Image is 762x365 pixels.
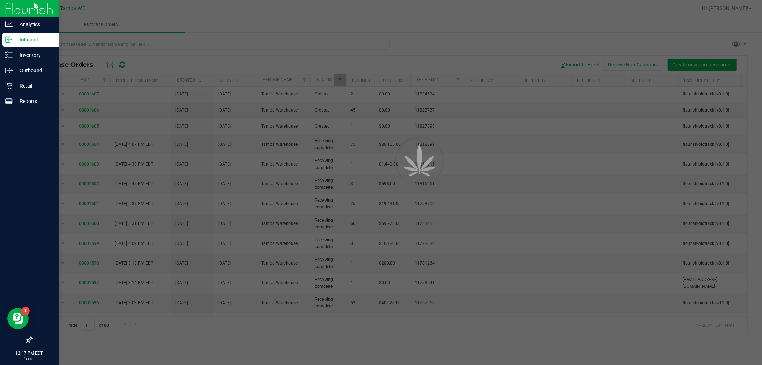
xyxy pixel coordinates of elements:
inline-svg: Inbound [5,36,13,43]
p: Inventory [13,51,55,59]
iframe: Resource center unread badge [21,307,30,315]
inline-svg: Reports [5,98,13,105]
p: [DATE] [3,356,55,362]
p: 12:17 PM EDT [3,350,55,356]
p: Retail [13,82,55,90]
p: Outbound [13,66,55,75]
inline-svg: Outbound [5,67,13,74]
p: Inbound [13,35,55,44]
p: Analytics [13,20,55,29]
inline-svg: Retail [5,82,13,89]
inline-svg: Inventory [5,51,13,59]
p: Reports [13,97,55,105]
iframe: Resource center [7,308,29,329]
inline-svg: Analytics [5,21,13,28]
